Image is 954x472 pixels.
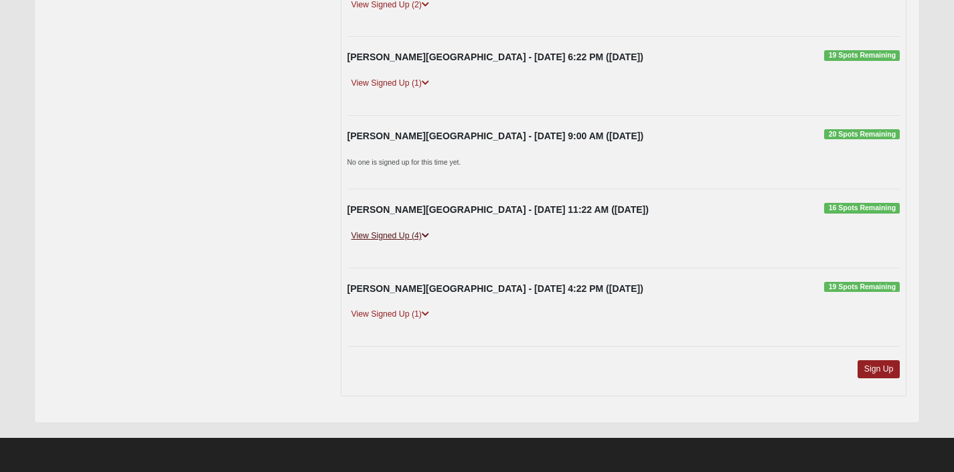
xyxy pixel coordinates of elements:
[347,307,433,321] a: View Signed Up (1)
[347,283,643,294] strong: [PERSON_NAME][GEOGRAPHIC_DATA] - [DATE] 4:22 PM ([DATE])
[347,52,643,62] strong: [PERSON_NAME][GEOGRAPHIC_DATA] - [DATE] 6:22 PM ([DATE])
[824,50,900,61] span: 19 Spots Remaining
[824,129,900,140] span: 20 Spots Remaining
[347,131,644,141] strong: [PERSON_NAME][GEOGRAPHIC_DATA] - [DATE] 9:00 AM ([DATE])
[347,158,461,166] small: No one is signed up for this time yet.
[858,360,900,378] a: Sign Up
[347,204,649,215] strong: [PERSON_NAME][GEOGRAPHIC_DATA] - [DATE] 11:22 AM ([DATE])
[347,76,433,90] a: View Signed Up (1)
[824,282,900,293] span: 19 Spots Remaining
[347,229,433,243] a: View Signed Up (4)
[824,203,900,214] span: 16 Spots Remaining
